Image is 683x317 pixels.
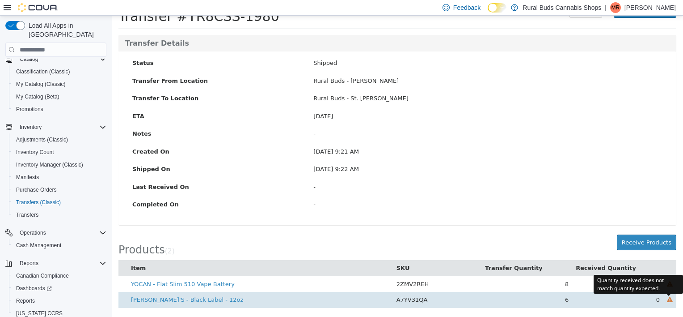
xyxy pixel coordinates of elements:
span: Classification (Classic) [13,66,106,77]
label: Status [14,43,195,52]
div: [DATE] 9:21 AM [195,132,557,141]
button: Inventory Count [9,146,110,158]
input: Dark Mode [488,3,506,13]
button: Classification (Classic) [9,65,110,78]
button: Inventory [16,122,45,133]
a: Promotions [13,104,47,115]
span: My Catalog (Beta) [16,93,59,100]
a: Inventory Count [13,147,58,158]
span: Catalog [20,56,38,63]
img: Cova [18,3,58,12]
a: Classification (Classic) [13,66,74,77]
span: 0 [544,281,548,287]
span: [US_STATE] CCRS [16,310,63,317]
span: Adjustments (Classic) [16,136,68,143]
button: Manifests [9,171,110,184]
a: My Catalog (Classic) [13,79,69,90]
button: Adjustments (Classic) [9,133,110,146]
a: My Catalog (Beta) [13,91,63,102]
button: Catalog [16,54,42,64]
span: Reports [20,260,38,267]
p: | [605,2,607,13]
button: Cash Management [9,239,110,252]
a: Inventory Manager (Classic) [13,159,87,170]
span: Canadian Compliance [13,270,106,281]
span: Promotions [16,106,43,113]
a: Transfers [13,210,42,220]
label: Completed On [14,184,195,193]
a: Canadian Compliance [13,270,72,281]
span: Inventory Count [13,147,106,158]
span: Classification (Classic) [16,68,70,75]
span: MR [611,2,620,13]
button: Operations [16,227,50,238]
span: Promotions [13,104,106,115]
a: Transfers (Classic) [13,197,64,208]
button: Transfers (Classic) [9,196,110,209]
button: Inventory [2,121,110,133]
div: [DATE] 9:22 AM [195,149,557,158]
span: Dashboards [13,283,106,294]
span: 2ZMV2REH [285,265,317,272]
span: Purchase Orders [13,184,106,195]
a: Cash Management [13,240,65,251]
span: 2 [56,231,60,240]
div: Shipped [195,43,557,52]
span: Manifests [16,174,39,181]
label: Created On [14,132,195,141]
label: Transfer To Location [14,78,195,87]
button: Reports [9,295,110,307]
span: Canadian Compliance [16,272,69,279]
span: Load All Apps in [GEOGRAPHIC_DATA] [25,21,106,39]
a: [PERSON_NAME]'S - Black Label - 12oz [19,281,131,287]
button: Transfers [9,209,110,221]
button: Reports [2,257,110,270]
p: Rural Buds Cannabis Shops [523,2,601,13]
label: ETA [14,96,195,105]
button: Reports [16,258,42,269]
label: Transfer From Location [14,61,195,70]
span: A7YV31QA [285,281,316,287]
button: SKU [285,248,300,257]
a: Reports [13,296,38,306]
span: Manifests [13,172,106,183]
span: Inventory [16,122,106,133]
label: Notes [14,114,195,123]
a: Purchase Orders [13,184,60,195]
div: - [195,167,557,176]
div: Rural Buds - St. [PERSON_NAME] [195,78,557,87]
span: Transfers [13,210,106,220]
span: Inventory [20,124,42,131]
div: Quantity received does not match quantity expected. [482,259,571,278]
span: Operations [20,229,46,236]
button: Promotions [9,103,110,116]
span: Transfers [16,211,38,218]
span: Operations [16,227,106,238]
span: 8 [453,265,457,272]
button: Inventory Manager (Classic) [9,158,110,171]
span: Products [7,228,53,240]
a: Adjustments (Classic) [13,134,72,145]
a: Dashboards [9,282,110,295]
span: Feedback [453,3,481,12]
div: - [195,114,557,123]
span: My Catalog (Beta) [13,91,106,102]
span: My Catalog (Classic) [16,81,66,88]
small: ( ) [53,231,63,240]
a: Manifests [13,172,42,183]
button: Purchase Orders [9,184,110,196]
button: Transfer Quantity [373,248,433,257]
span: Reports [13,296,106,306]
button: My Catalog (Classic) [9,78,110,90]
a: YOCAN - Flat Slim 510 Vape Battery [19,265,123,272]
label: Last Received On [14,167,195,176]
div: Mackenzie Remillard [610,2,621,13]
button: Item [19,248,36,257]
span: Transfers (Classic) [13,197,106,208]
button: Catalog [2,53,110,65]
span: My Catalog (Classic) [13,79,106,90]
div: [DATE] [195,96,557,105]
span: Dashboards [16,285,52,292]
span: Reports [16,297,35,304]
